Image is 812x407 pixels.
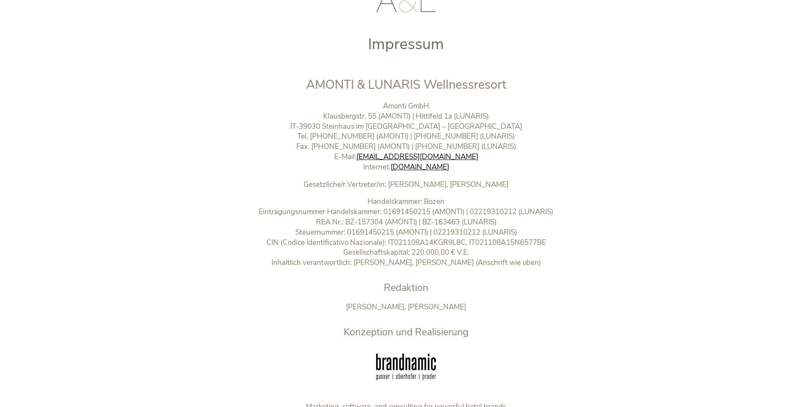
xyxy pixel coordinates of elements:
a: [EMAIL_ADDRESS][DOMAIN_NAME] [356,152,478,162]
span: Redaktion [384,281,428,294]
p: [PERSON_NAME], [PERSON_NAME] [228,302,584,312]
img: Brandnamic | Marketing, software, and consulting for powerful hotel brands [376,354,436,380]
span: Impressum [368,34,444,55]
span: Konzeption und Realisierung [344,326,468,339]
p: Amonti GmbH Klausbergstr. 55 (AMONTI) | Hittlfeld 1a (LUNARIS) IT-39030 Steinhaus im [GEOGRAPHIC_... [228,101,584,172]
p: Handelskammer: Bozen Eintragungsnummer Handelskammer: 01691450215 (AMONTI) | 02219310212 (LUNARIS... [228,197,584,268]
b: Gesetzliche/r Vertreter/in: [PERSON_NAME], [PERSON_NAME] [304,180,508,189]
a: [DOMAIN_NAME] [391,162,449,172]
span: AMONTI & LUNARIS Wellnessresort [306,76,506,93]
